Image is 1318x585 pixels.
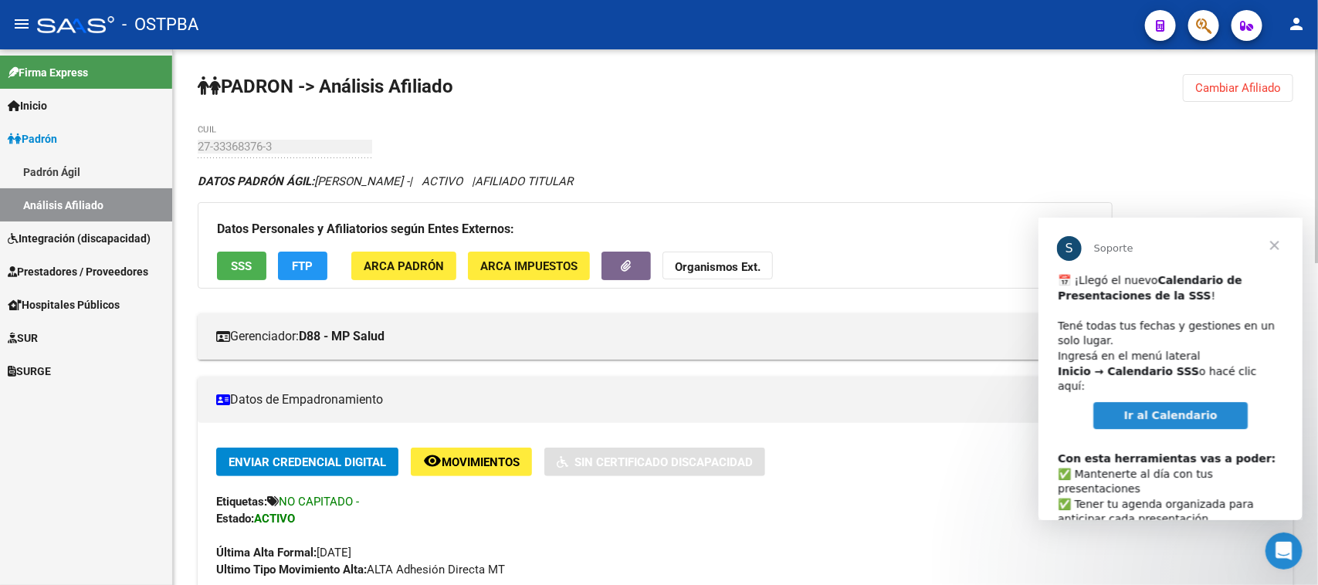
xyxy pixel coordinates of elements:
[216,512,254,526] strong: Estado:
[574,455,753,469] span: Sin Certificado Discapacidad
[216,546,351,560] span: [DATE]
[216,563,505,577] span: ALTA Adhesión Directa MT
[411,448,532,476] button: Movimientos
[229,455,386,469] span: Enviar Credencial Digital
[216,448,398,476] button: Enviar Credencial Digital
[8,330,38,347] span: SUR
[475,174,573,188] span: AFILIADO TITULAR
[8,64,88,81] span: Firma Express
[544,448,765,476] button: Sin Certificado Discapacidad
[278,252,327,280] button: FTP
[1038,218,1303,520] iframe: Intercom live chat mensaje
[12,15,31,33] mat-icon: menu
[1183,74,1293,102] button: Cambiar Afiliado
[216,391,1256,408] mat-panel-title: Datos de Empadronamiento
[254,512,295,526] strong: ACTIVO
[8,230,151,247] span: Integración (discapacidad)
[279,495,359,509] span: NO CAPITADO -
[1287,15,1306,33] mat-icon: person
[216,495,267,509] strong: Etiquetas:
[364,259,444,273] span: ARCA Padrón
[216,563,367,577] strong: Ultimo Tipo Movimiento Alta:
[8,363,51,380] span: SURGE
[198,174,314,188] strong: DATOS PADRÓN ÁGIL:
[8,97,47,114] span: Inicio
[198,313,1293,360] mat-expansion-panel-header: Gerenciador:D88 - MP Salud
[8,263,148,280] span: Prestadores / Proveedores
[216,546,317,560] strong: Última Alta Formal:
[8,296,120,313] span: Hospitales Públicos
[198,174,573,188] i: | ACTIVO |
[19,235,237,247] b: Con esta herramientas vas a poder:
[480,259,578,273] span: ARCA Impuestos
[662,252,773,280] button: Organismos Ext.
[468,252,590,280] button: ARCA Impuestos
[299,328,385,345] strong: D88 - MP Salud
[19,218,245,415] div: ​✅ Mantenerte al día con tus presentaciones ✅ Tener tu agenda organizada para anticipar cada pres...
[232,259,252,273] span: SSS
[675,260,761,274] strong: Organismos Ext.
[198,174,409,188] span: [PERSON_NAME] -
[1265,533,1303,570] iframe: Intercom live chat
[122,8,198,42] span: - OSTPBA
[1195,81,1281,95] span: Cambiar Afiliado
[8,130,57,147] span: Padrón
[442,455,520,469] span: Movimientos
[217,252,266,280] button: SSS
[216,328,1256,345] mat-panel-title: Gerenciador:
[351,252,456,280] button: ARCA Padrón
[293,259,313,273] span: FTP
[217,218,1093,240] h3: Datos Personales y Afiliatorios según Entes Externos:
[198,76,453,97] strong: PADRON -> Análisis Afiliado
[198,377,1293,423] mat-expansion-panel-header: Datos de Empadronamiento
[423,451,442,470] mat-icon: remove_red_eye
